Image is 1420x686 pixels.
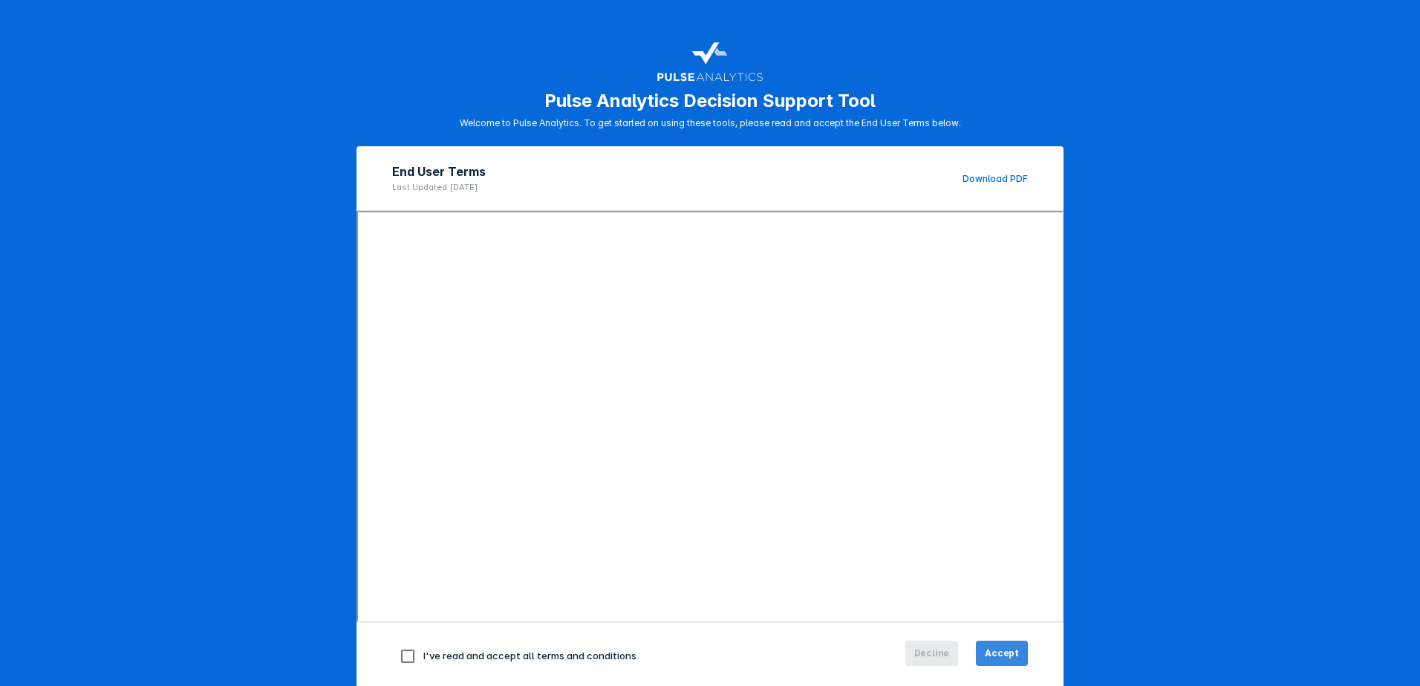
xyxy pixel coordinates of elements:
[392,164,486,179] h2: End User Terms
[460,117,961,128] p: Welcome to Pulse Analytics. To get started on using these tools, please read and accept the End U...
[963,173,1028,184] a: Download PDF
[976,641,1028,666] button: Accept
[392,182,486,192] p: Last Updated: [DATE]
[914,647,950,660] span: Decline
[423,650,636,661] span: I've read and accept all terms and conditions
[657,36,763,84] img: pulse-logo-user-terms.svg
[544,90,876,111] h1: Pulse Analytics Decision Support Tool
[905,641,959,666] button: Decline
[985,647,1019,660] span: Accept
